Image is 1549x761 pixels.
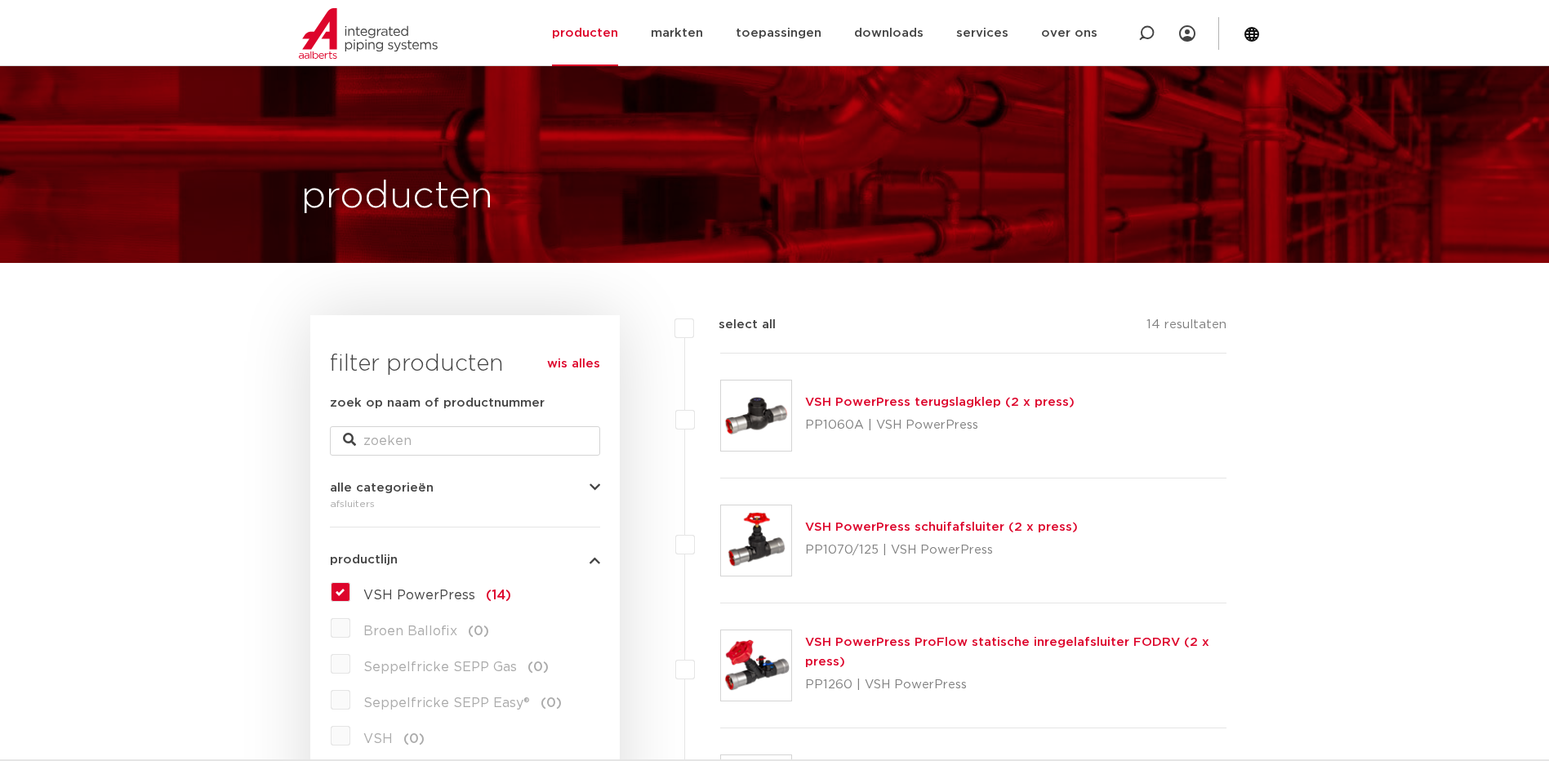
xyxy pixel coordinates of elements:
p: 14 resultaten [1146,315,1226,340]
p: PP1060A | VSH PowerPress [805,412,1075,438]
span: (0) [541,696,562,710]
h1: producten [301,171,493,223]
h3: filter producten [330,348,600,380]
div: afsluiters [330,494,600,514]
p: PP1260 | VSH PowerPress [805,672,1227,698]
span: (0) [468,625,489,638]
p: PP1070/125 | VSH PowerPress [805,537,1078,563]
button: productlijn [330,554,600,566]
a: VSH PowerPress terugslagklep (2 x press) [805,396,1075,408]
img: Thumbnail for VSH PowerPress terugslagklep (2 x press) [721,380,791,451]
span: productlijn [330,554,398,566]
label: select all [694,315,776,335]
button: alle categorieën [330,482,600,494]
span: (0) [403,732,425,745]
a: VSH PowerPress schuifafsluiter (2 x press) [805,521,1078,533]
span: Seppelfricke SEPP Easy® [363,696,530,710]
span: alle categorieën [330,482,434,494]
img: Thumbnail for VSH PowerPress ProFlow statische inregelafsluiter FODRV (2 x press) [721,630,791,701]
img: Thumbnail for VSH PowerPress schuifafsluiter (2 x press) [721,505,791,576]
span: (0) [527,661,549,674]
a: VSH PowerPress ProFlow statische inregelafsluiter FODRV (2 x press) [805,636,1209,668]
label: zoek op naam of productnummer [330,394,545,413]
span: VSH PowerPress [363,589,475,602]
span: VSH [363,732,393,745]
span: Broen Ballofix [363,625,457,638]
span: Seppelfricke SEPP Gas [363,661,517,674]
input: zoeken [330,426,600,456]
a: wis alles [547,354,600,374]
span: (14) [486,589,511,602]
